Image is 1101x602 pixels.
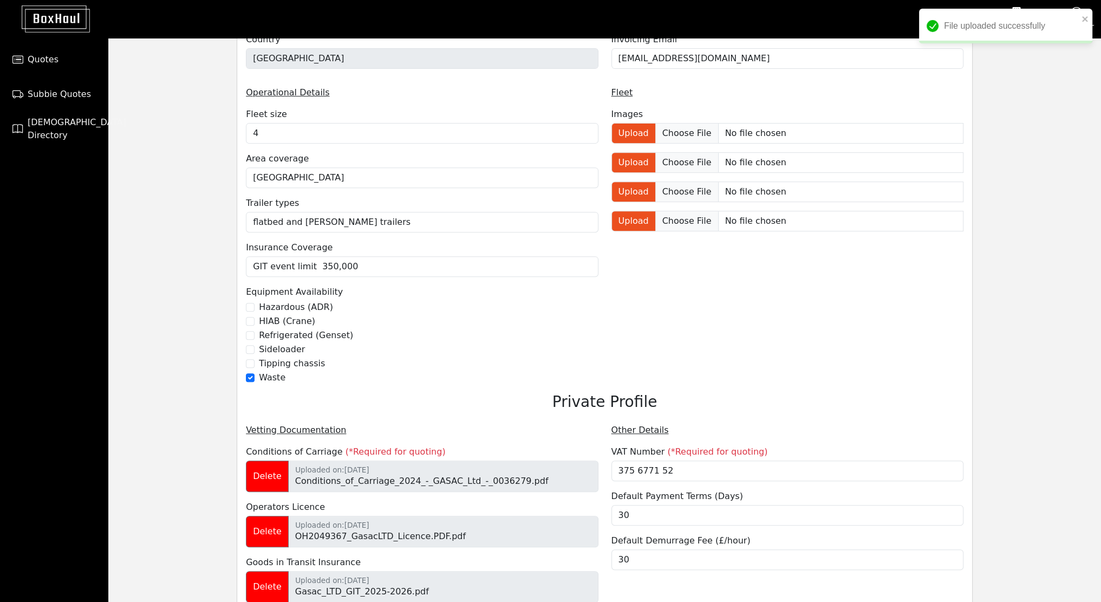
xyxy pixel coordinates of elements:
[611,152,656,173] label: Upload
[8,47,100,73] a: Quotes
[259,371,285,384] label: Waste
[346,445,446,458] label: (*Required for quoting)
[919,9,1092,43] div: File uploaded successfully
[1052,1,1101,37] button: My User
[246,445,342,458] label: Conditions of Carriage
[246,556,361,569] label: Goods in Transit Insurance
[1082,12,1089,25] button: close
[611,211,656,231] label: Upload
[667,445,767,458] label: (*Required for quoting)
[28,116,126,142] span: [DEMOGRAPHIC_DATA] Directory
[611,33,677,46] label: Invoicing Email
[611,182,656,202] label: Upload
[246,108,287,121] label: Fleet size
[28,53,58,66] span: Quotes
[981,1,1052,37] button: My Company
[259,329,353,342] label: Refrigerated (Genset)
[611,108,643,121] label: Images
[259,357,325,370] label: Tipping chassis
[611,461,963,481] input: 375 6771 52
[246,86,598,99] div: Operational Details
[8,81,100,107] a: Subbie Quotes
[611,505,963,526] input: 30
[246,197,299,210] label: Trailer types
[288,461,598,492] input: Example text with button addon
[246,256,598,277] input: GIT event limit 350,000
[611,424,963,437] div: Other Details
[611,123,656,144] label: Upload
[8,116,100,142] a: [DEMOGRAPHIC_DATA] Directory
[239,393,970,411] h3: Private Profile
[246,424,598,437] div: Vetting Documentation
[28,88,91,101] span: Subbie Quotes
[259,315,315,328] label: HIAB (Crane)
[611,48,963,69] input: gasac.trans@gmail.com
[246,516,289,547] button: Delete
[5,5,90,33] img: BoxHaul
[246,123,598,144] input: 2
[259,343,305,356] label: Sideloader
[246,501,325,514] label: Operators Licence
[611,534,751,547] label: Default Demurrage Fee (£/hour)
[246,286,343,299] label: Equipment Availability
[611,86,963,99] div: Fleet
[246,33,281,46] label: Country
[611,490,743,503] label: Default Payment Terms (Days)
[288,516,598,547] input: Example text with button addon
[611,445,665,458] label: VAT Number
[259,301,333,314] label: Hazardous (ADR)
[246,241,333,254] label: Insurance Coverage
[246,152,309,165] label: Area coverage
[246,167,598,188] input: Southampton
[246,461,289,492] button: Delete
